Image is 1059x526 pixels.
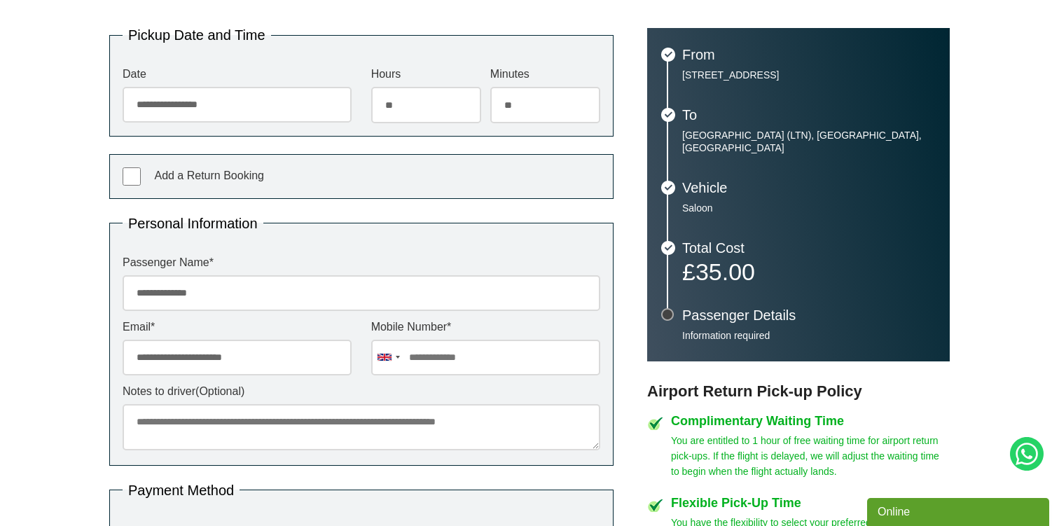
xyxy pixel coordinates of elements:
[867,495,1052,526] iframe: chat widget
[123,483,240,497] legend: Payment Method
[195,385,244,397] span: (Optional)
[123,216,263,230] legend: Personal Information
[671,433,950,479] p: You are entitled to 1 hour of free waiting time for airport return pick-ups. If the flight is del...
[123,257,600,268] label: Passenger Name
[671,415,950,427] h4: Complimentary Waiting Time
[372,340,404,375] div: United Kingdom: +44
[490,69,600,80] label: Minutes
[154,169,264,181] span: Add a Return Booking
[123,321,352,333] label: Email
[123,167,141,186] input: Add a Return Booking
[123,69,352,80] label: Date
[371,321,600,333] label: Mobile Number
[682,108,936,122] h3: To
[682,48,936,62] h3: From
[682,202,936,214] p: Saloon
[682,181,936,195] h3: Vehicle
[682,129,936,154] p: [GEOGRAPHIC_DATA] (LTN), [GEOGRAPHIC_DATA], [GEOGRAPHIC_DATA]
[682,329,936,342] p: Information required
[123,28,271,42] legend: Pickup Date and Time
[682,262,936,282] p: £
[123,386,600,397] label: Notes to driver
[371,69,481,80] label: Hours
[682,241,936,255] h3: Total Cost
[682,308,936,322] h3: Passenger Details
[671,497,950,509] h4: Flexible Pick-Up Time
[682,69,936,81] p: [STREET_ADDRESS]
[695,258,755,285] span: 35.00
[647,382,950,401] h3: Airport Return Pick-up Policy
